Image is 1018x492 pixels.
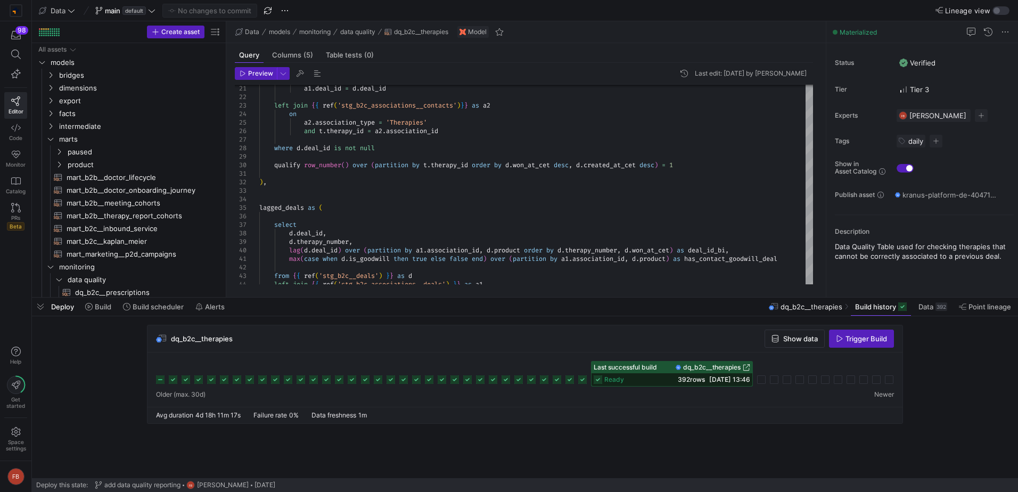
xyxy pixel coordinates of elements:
span: left [274,101,289,110]
span: else [431,255,446,263]
span: desc [639,161,654,169]
span: when [323,255,338,263]
span: d [487,246,490,255]
img: Tier 3 - Regular [899,85,908,94]
button: Show data [765,330,825,348]
a: mart_b2b__meeting_cohorts​​​​​​​​​​ [36,196,221,209]
span: . [423,246,427,255]
button: FB [4,465,27,488]
div: 27 [235,135,247,144]
span: Table tests [326,52,374,59]
span: 'stg_b2c_associations__contacts' [338,101,457,110]
div: Press SPACE to select this row. [36,43,221,56]
button: Point lineage [954,298,1016,316]
div: 24 [235,110,247,118]
span: as [308,203,315,212]
span: then [393,255,408,263]
a: Catalog [4,172,27,199]
span: association_id [427,246,479,255]
button: maindefault [93,4,158,18]
span: a2 [375,127,382,135]
span: . [490,246,494,255]
button: VerifiedVerified [897,56,938,70]
span: by [546,246,554,255]
a: PRsBeta [4,199,27,235]
span: ( [334,101,338,110]
button: Trigger Build [829,330,894,348]
span: ( [319,203,323,212]
span: ) [483,255,487,263]
span: join [293,101,308,110]
div: 37 [235,220,247,229]
span: . [509,161,513,169]
span: dq_b2c__therapies [683,364,741,371]
span: Avg duration [156,411,193,419]
span: { [315,101,319,110]
div: Press SPACE to select this row. [36,81,221,94]
span: [DATE] 13:46 [709,375,750,383]
span: { [311,101,315,110]
span: Status [835,59,888,67]
a: Code [4,119,27,145]
div: 35 [235,203,247,212]
span: deal_id [315,84,341,93]
span: Trigger Build [845,334,887,343]
a: dq_b2c__therapies [676,364,750,371]
span: } [464,101,468,110]
span: Tier 3 [899,85,929,94]
span: Data freshness [311,411,356,419]
span: daily [908,137,923,145]
button: Create asset [147,26,204,38]
span: d [557,246,561,255]
button: Build [80,298,116,316]
div: Press SPACE to select this row. [36,133,221,145]
span: models [51,56,220,69]
span: d [289,229,293,237]
span: desc [554,161,569,169]
span: mart_b2c__inbound_service​​​​​​​​​​ [67,223,209,235]
span: and [304,127,315,135]
div: 25 [235,118,247,127]
span: Data [245,28,259,36]
a: mart_b2b__therapy_report_cohorts​​​​​​​​​​ [36,209,221,222]
span: true [412,255,427,263]
span: data quality [340,28,375,36]
span: . [427,161,431,169]
span: monitoring [299,28,331,36]
span: Experts [835,112,888,119]
div: 392 [935,302,947,311]
div: FB [7,468,24,485]
span: lagged_deals [259,203,304,212]
span: Catalog [6,188,26,194]
span: Last successful build [594,364,657,371]
button: Tier 3 - RegularTier 3 [897,83,932,96]
div: 36 [235,212,247,220]
div: Press SPACE to select this row. [36,107,221,120]
span: ( [300,255,304,263]
span: [DATE] [254,481,275,489]
button: dq_b2c__therapies [382,26,451,38]
span: not [345,144,356,152]
span: intermediate [59,120,220,133]
span: . [311,118,315,127]
img: https://storage.googleapis.com/y42-prod-data-exchange/images/RPxujLVyfKs3dYbCaMXym8FJVsr3YB0cxJXX... [11,5,21,16]
span: . [345,255,349,263]
span: Space settings [6,439,26,452]
span: ) [457,101,461,110]
span: Get started [6,396,25,409]
span: Build scheduler [133,302,184,311]
span: ) [345,161,349,169]
span: marts [59,133,220,145]
span: Lineage view [945,6,990,15]
span: facts [59,108,220,120]
span: by [405,246,412,255]
span: dq_b2c__prescriptions​​​​​​​​​​ [75,286,209,299]
span: product [494,246,520,255]
span: . [293,229,297,237]
span: mart_b2b__doctor_lifecycle​​​​​​​​​​ [67,171,209,184]
div: Press SPACE to select this row. [36,56,221,69]
span: . [300,144,304,152]
span: Failure rate [253,411,287,419]
span: association_id [572,255,625,263]
div: FB [186,481,195,489]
